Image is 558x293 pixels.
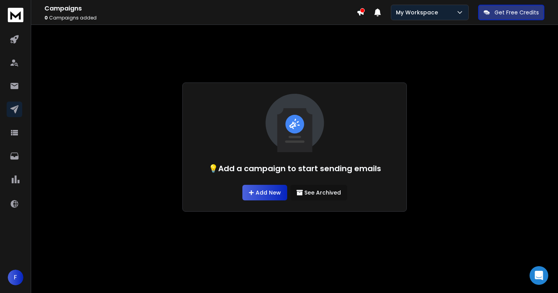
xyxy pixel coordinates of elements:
button: F [8,270,23,285]
h1: 💡Add a campaign to start sending emails [208,163,381,174]
p: My Workspace [396,9,441,16]
p: Get Free Credits [494,9,539,16]
span: 0 [44,14,48,21]
div: Open Intercom Messenger [530,266,548,285]
p: Campaigns added [44,15,357,21]
img: logo [8,8,23,22]
h1: Campaigns [44,4,357,13]
a: Add New [242,185,287,200]
button: See Archived [290,185,347,200]
button: Get Free Credits [478,5,544,20]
